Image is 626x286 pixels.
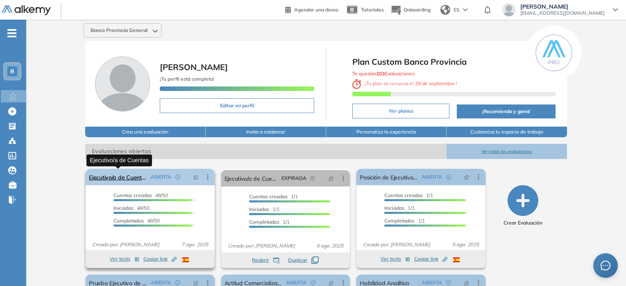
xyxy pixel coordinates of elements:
[447,144,567,159] button: Ver todas las evaluaciones
[206,127,326,137] button: Invita a colaborar
[414,254,447,264] button: Copiar link
[113,218,160,224] span: 48/50
[360,241,433,248] span: Creado por: [PERSON_NAME]
[504,185,542,227] button: Crear Evaluación
[193,174,199,180] span: pushpin
[458,170,476,184] button: pushpin
[95,57,150,111] img: Foto de perfil
[352,56,555,68] span: Plan Custom Banco Provincia
[249,219,290,225] span: 1/1
[457,104,555,118] button: ¡Recomienda y gana!
[322,172,340,185] button: pushpin
[352,70,415,77] span: Te quedan Evaluaciones
[193,279,199,286] span: pushpin
[249,206,269,212] span: Iniciadas
[311,280,315,285] span: check-circle
[446,280,451,285] span: check-circle
[85,127,206,137] button: Crea una evaluación
[151,173,171,181] span: ABIERTA
[249,193,298,200] span: 1/1
[178,241,211,248] span: 7 ago. 2025
[281,175,306,182] span: EXPIRADA
[464,174,469,180] span: pushpin
[160,76,214,82] span: ¡Tu perfil está completo!
[384,205,404,211] span: Iniciadas
[288,256,307,264] span: Duplicar
[463,8,468,11] img: arrow
[313,242,347,250] span: 6 ago. 2025
[404,7,431,13] span: Onboarding
[113,218,144,224] span: Completados
[520,10,605,16] span: [EMAIL_ADDRESS][DOMAIN_NAME]
[447,127,567,137] button: Customiza tu espacio de trabajo
[328,175,334,182] span: pushpin
[249,193,288,200] span: Cuentas creadas
[384,218,415,224] span: Completados
[352,104,449,118] button: Ver planes
[326,127,447,137] button: Personaliza la experiencia
[113,192,152,198] span: Cuentas creadas
[440,5,450,15] img: world
[10,68,14,75] span: B
[182,257,189,262] img: ESP
[175,280,180,285] span: check-circle
[464,279,469,286] span: pushpin
[143,254,177,264] button: Copiar link
[360,169,418,185] a: Posición de Ejecutivo/a de Cuentas
[361,7,384,13] span: Tutoriales
[384,205,415,211] span: 1/1
[89,241,163,248] span: Creado por: [PERSON_NAME]
[160,62,228,72] span: [PERSON_NAME]
[390,1,431,19] button: Onboarding
[449,241,482,248] span: 5 ago. 2025
[352,80,457,86] span: ¡ Tu plan se renueva el !
[85,144,447,159] span: Evaluaciones abiertas
[91,27,147,34] span: Banco Provincia General
[225,242,298,250] span: Creado por: [PERSON_NAME]
[160,98,314,113] button: Editar mi perfil
[187,170,205,184] button: pushpin
[328,279,334,286] span: pushpin
[311,176,315,181] span: field-time
[520,3,605,10] span: [PERSON_NAME]
[384,192,433,198] span: 1/1
[384,192,423,198] span: Cuentas creadas
[252,256,269,264] span: Reabrir
[113,205,134,211] span: Iniciadas
[446,175,451,179] span: check-circle
[454,6,460,14] span: ES
[504,219,542,227] span: Crear Evaluación
[352,79,361,89] img: clock-svg
[2,5,51,16] img: Logo
[422,173,442,181] span: ABIERTA
[384,218,425,224] span: 1/1
[601,261,610,270] span: message
[252,256,280,264] button: Reabrir
[113,205,150,211] span: 48/50
[175,175,180,179] span: check-circle
[7,32,16,34] i: -
[143,255,177,263] span: Copiar link
[381,254,410,264] button: Ver tests
[453,257,460,262] img: ESP
[249,219,279,225] span: Completados
[110,254,139,264] button: Ver tests
[414,80,456,86] b: 29 de septiembre
[113,192,168,198] span: 48/50
[249,206,279,212] span: 1/1
[288,256,319,264] button: Duplicar
[285,4,338,14] a: Agendar una demo
[414,255,447,263] span: Copiar link
[376,70,385,77] b: 203
[86,154,152,166] div: Ejecutivo/a de Cuentas
[294,7,338,13] span: Agendar una demo
[89,169,147,185] a: Ejecutivo/a de Cuentas
[225,170,278,186] a: Ejecutivo/a de Cuentas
